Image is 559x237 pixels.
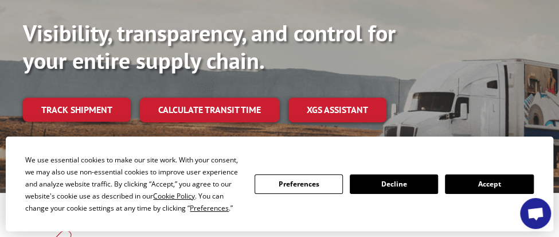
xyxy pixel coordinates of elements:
[153,191,195,201] span: Cookie Policy
[288,98,386,122] a: XGS ASSISTANT
[445,174,533,194] button: Accept
[6,137,553,231] div: Cookie Consent Prompt
[350,174,438,194] button: Decline
[520,198,551,229] div: Open chat
[140,98,279,122] a: Calculate transit time
[255,174,343,194] button: Preferences
[23,98,131,122] a: Track shipment
[23,18,396,75] b: Visibility, transparency, and control for your entire supply chain.
[25,154,240,214] div: We use essential cookies to make our site work. With your consent, we may also use non-essential ...
[190,203,229,213] span: Preferences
